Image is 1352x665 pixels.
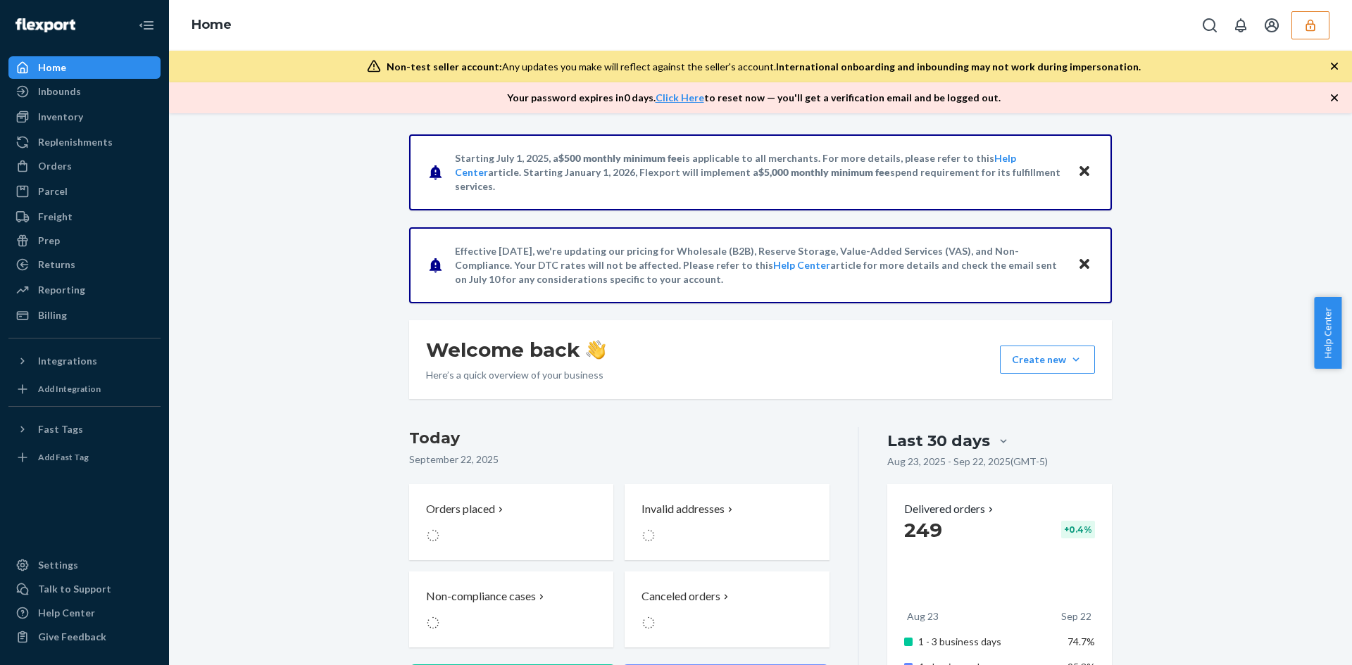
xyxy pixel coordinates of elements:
div: Prep [38,234,60,248]
span: International onboarding and inbounding may not work during impersonation. [776,61,1141,72]
button: Create new [1000,346,1095,374]
button: Delivered orders [904,501,996,517]
div: Fast Tags [38,422,83,436]
a: Reporting [8,279,161,301]
a: Inbounds [8,80,161,103]
p: Effective [DATE], we're updating our pricing for Wholesale (B2B), Reserve Storage, Value-Added Se... [455,244,1064,286]
a: Home [192,17,232,32]
p: Non-compliance cases [426,588,536,604]
div: Home [38,61,66,75]
button: Talk to Support [8,578,161,600]
p: Sep 22 [1061,609,1091,623]
a: Prep [8,229,161,252]
button: Help Center [1314,297,1341,369]
div: Settings [38,558,78,572]
p: Canceled orders [641,588,720,604]
div: Add Fast Tag [38,451,89,463]
p: Your password expires in 0 days . to reset now — you'll get a verification email and be logged out. [507,91,1001,105]
button: Close [1075,255,1094,275]
span: Non-test seller account: [387,61,502,72]
a: Inventory [8,106,161,128]
p: Here’s a quick overview of your business [426,368,606,382]
a: Add Fast Tag [8,446,161,469]
div: Returns [38,258,75,272]
button: Fast Tags [8,418,161,441]
button: Open Search Box [1196,11,1224,39]
span: 249 [904,518,942,542]
button: Orders placed [409,484,613,560]
a: Freight [8,205,161,228]
div: Talk to Support [38,582,111,596]
div: Reporting [38,283,85,297]
a: Settings [8,554,161,576]
div: Inventory [38,110,83,124]
div: Parcel [38,184,68,198]
a: Orders [8,155,161,177]
a: Parcel [8,180,161,203]
button: Non-compliance cases [409,571,613,647]
div: Help Center [38,606,95,620]
h3: Today [409,427,830,450]
div: Replenishments [38,135,113,149]
p: Invalid addresses [641,501,725,517]
ol: breadcrumbs [180,5,243,46]
p: Aug 23 [907,609,939,623]
button: Invalid addresses [625,484,829,560]
p: Aug 23, 2025 - Sep 22, 2025 ( GMT-5 ) [887,455,1048,469]
img: hand-wave emoji [586,340,606,360]
a: Replenishments [8,131,161,153]
button: Integrations [8,350,161,372]
span: $5,000 monthly minimum fee [758,166,890,178]
button: Open notifications [1227,11,1255,39]
h1: Welcome back [426,337,606,362]
div: Integrations [38,354,97,368]
p: Starting July 1, 2025, a is applicable to all merchants. For more details, please refer to this a... [455,151,1064,194]
img: Flexport logo [15,18,75,32]
button: Canceled orders [625,571,829,647]
a: Click Here [656,91,704,103]
a: Home [8,56,161,79]
a: Returns [8,253,161,276]
button: Open account menu [1258,11,1286,39]
div: Any updates you make will reflect against the seller's account. [387,60,1141,74]
span: $500 monthly minimum fee [558,152,682,164]
button: Close Navigation [132,11,161,39]
div: Inbounds [38,84,81,99]
button: Give Feedback [8,626,161,648]
div: Orders [38,159,72,173]
div: Give Feedback [38,630,106,644]
div: Last 30 days [887,430,990,452]
a: Billing [8,304,161,327]
p: 1 - 3 business days [918,635,1057,649]
div: Add Integration [38,383,101,395]
div: Freight [38,210,73,224]
span: 74.7% [1068,635,1095,647]
div: Billing [38,308,67,322]
p: September 22, 2025 [409,452,830,467]
p: Orders placed [426,501,495,517]
button: Close [1075,162,1094,182]
div: + 0.4 % [1061,521,1095,538]
a: Add Integration [8,378,161,400]
a: Help Center [8,602,161,624]
a: Help Center [773,259,830,271]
